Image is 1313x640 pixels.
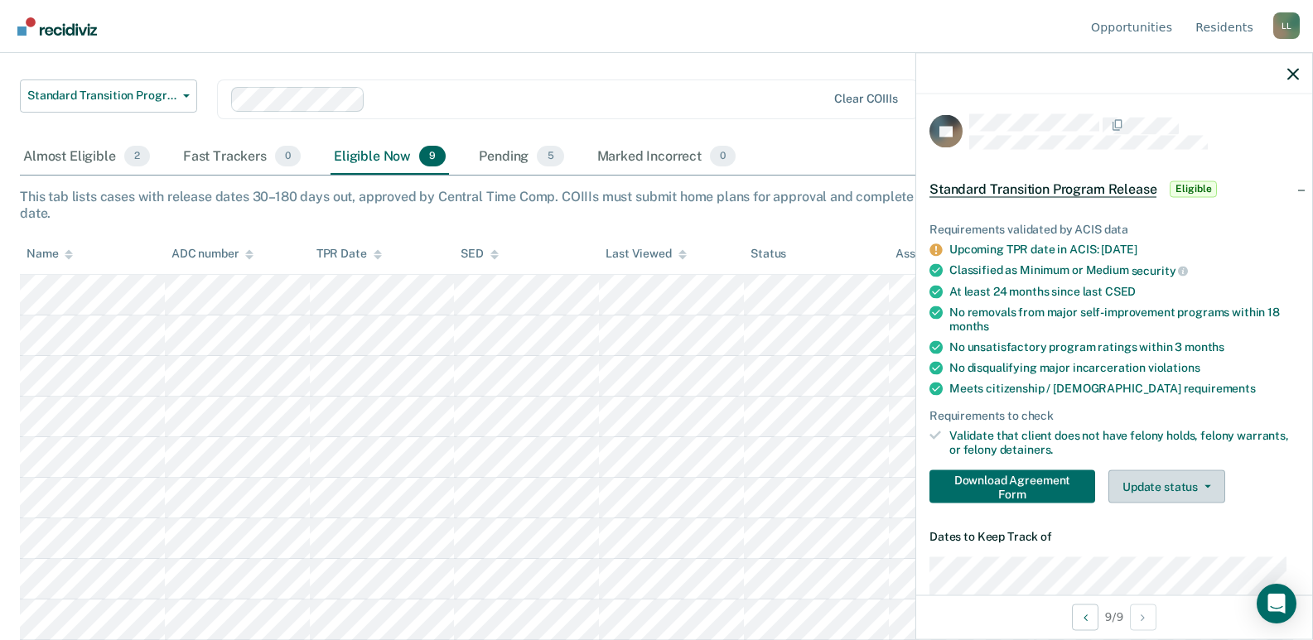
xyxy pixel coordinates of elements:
[1257,584,1296,623] div: Open Intercom Messenger
[275,146,301,167] span: 0
[316,247,382,261] div: TPR Date
[461,247,499,261] div: SED
[27,89,176,103] span: Standard Transition Program Release
[606,247,686,261] div: Last Viewed
[949,243,1299,257] div: Upcoming TPR date in ACIS: [DATE]
[331,139,449,176] div: Eligible Now
[1000,443,1054,456] span: detainers.
[949,263,1299,278] div: Classified as Minimum or Medium
[834,92,897,106] div: Clear COIIIs
[594,139,740,176] div: Marked Incorrect
[17,17,97,36] img: Recidiviz
[475,139,567,176] div: Pending
[929,180,1156,197] span: Standard Transition Program Release
[1072,604,1098,630] button: Previous Opportunity
[949,381,1299,395] div: Meets citizenship / [DEMOGRAPHIC_DATA]
[27,247,73,261] div: Name
[949,429,1299,457] div: Validate that client does not have felony holds, felony warrants, or felony
[916,162,1312,215] div: Standard Transition Program ReleaseEligible
[929,222,1299,236] div: Requirements validated by ACIS data
[895,247,973,261] div: Assigned to
[1105,284,1136,297] span: CSED
[929,469,1102,503] a: Navigate to form link
[1170,180,1217,197] span: Eligible
[929,408,1299,422] div: Requirements to check
[1273,12,1300,39] button: Profile dropdown button
[1130,604,1156,630] button: Next Opportunity
[949,305,1299,333] div: No removals from major self-improvement programs within 18
[916,594,1312,638] div: 9 / 9
[949,284,1299,298] div: At least 24 months since last
[949,319,989,332] span: months
[20,189,1293,220] div: This tab lists cases with release dates 30–180 days out, approved by Central Time Comp. COIIIs mu...
[537,146,563,167] span: 5
[949,360,1299,374] div: No disqualifying major incarceration
[929,469,1095,503] button: Download Agreement Form
[171,247,254,261] div: ADC number
[1184,381,1256,394] span: requirements
[710,146,736,167] span: 0
[751,247,786,261] div: Status
[20,139,153,176] div: Almost Eligible
[949,339,1299,354] div: No unsatisfactory program ratings within 3
[1185,339,1224,353] span: months
[929,529,1299,543] dt: Dates to Keep Track of
[1273,12,1300,39] div: L L
[419,146,446,167] span: 9
[124,146,150,167] span: 2
[1132,264,1189,277] span: security
[180,139,304,176] div: Fast Trackers
[1108,469,1225,503] button: Update status
[1148,360,1200,373] span: violations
